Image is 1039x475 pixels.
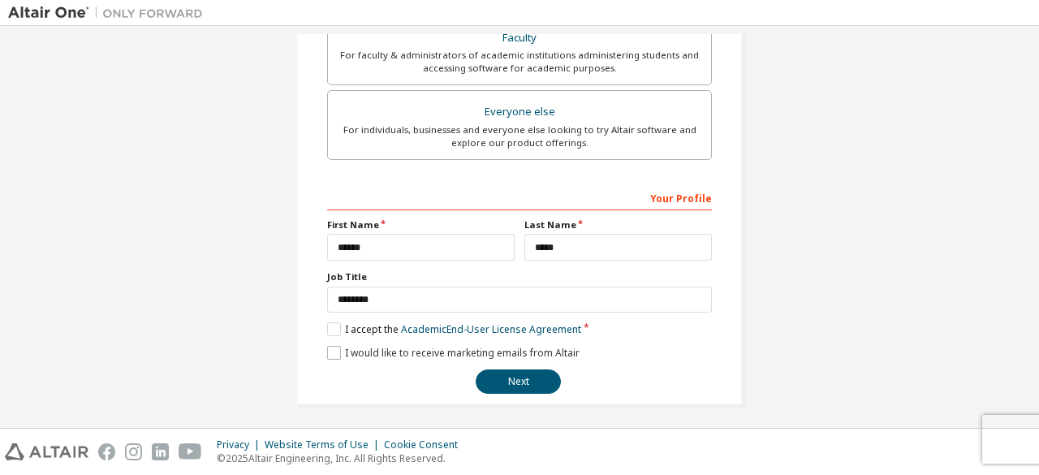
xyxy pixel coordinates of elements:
[327,218,515,231] label: First Name
[338,27,701,50] div: Faculty
[217,451,468,465] p: © 2025 Altair Engineering, Inc. All Rights Reserved.
[338,101,701,123] div: Everyone else
[8,5,211,21] img: Altair One
[524,218,712,231] label: Last Name
[327,322,581,336] label: I accept the
[152,443,169,460] img: linkedin.svg
[401,322,581,336] a: Academic End-User License Agreement
[384,438,468,451] div: Cookie Consent
[5,443,88,460] img: altair_logo.svg
[98,443,115,460] img: facebook.svg
[265,438,384,451] div: Website Terms of Use
[338,123,701,149] div: For individuals, businesses and everyone else looking to try Altair software and explore our prod...
[327,346,580,360] label: I would like to receive marketing emails from Altair
[327,270,712,283] label: Job Title
[125,443,142,460] img: instagram.svg
[338,49,701,75] div: For faculty & administrators of academic institutions administering students and accessing softwa...
[179,443,202,460] img: youtube.svg
[217,438,265,451] div: Privacy
[476,369,561,394] button: Next
[327,184,712,210] div: Your Profile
